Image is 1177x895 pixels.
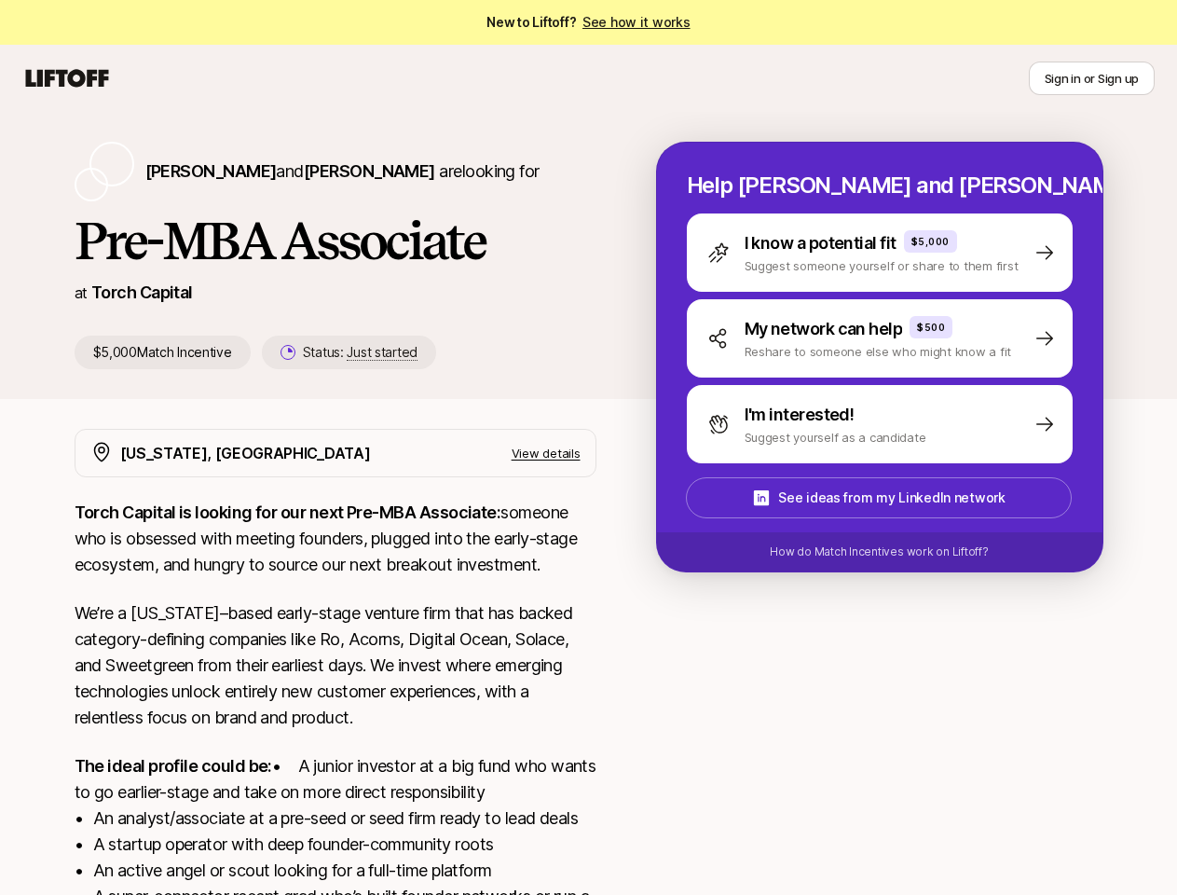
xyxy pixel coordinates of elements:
span: and [276,161,434,181]
p: Suggest yourself as a candidate [745,428,926,447]
p: $500 [917,320,945,335]
p: View details [512,444,581,462]
p: $5,000 Match Incentive [75,336,251,369]
p: How do Match Incentives work on Liftoff? [770,544,988,560]
span: [PERSON_NAME] [145,161,277,181]
p: I'm interested! [745,402,855,428]
p: We’re a [US_STATE]–based early-stage venture firm that has backed category-defining companies lik... [75,600,596,731]
p: at [75,281,88,305]
span: [PERSON_NAME] [304,161,435,181]
p: someone who is obsessed with meeting founders, plugged into the early-stage ecosystem, and hungry... [75,500,596,578]
p: [US_STATE], [GEOGRAPHIC_DATA] [120,441,371,465]
strong: The ideal profile could be: [75,756,272,776]
p: Suggest someone yourself or share to them first [745,256,1019,275]
a: See how it works [582,14,691,30]
p: Reshare to someone else who might know a fit [745,342,1012,361]
p: are looking for [145,158,540,185]
a: Torch Capital [91,282,193,302]
p: Help [PERSON_NAME] and [PERSON_NAME] hire [687,172,1073,199]
p: Status: [303,341,417,364]
span: New to Liftoff? [486,11,690,34]
h1: Pre-MBA Associate [75,213,596,268]
p: I know a potential fit [745,230,896,256]
span: Just started [347,344,417,361]
strong: Torch Capital is looking for our next Pre-MBA Associate: [75,503,501,522]
button: See ideas from my LinkedIn network [686,477,1072,518]
p: See ideas from my LinkedIn network [778,487,1005,509]
p: My network can help [745,316,903,342]
p: $5,000 [911,234,950,249]
button: Sign in or Sign up [1029,62,1155,95]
